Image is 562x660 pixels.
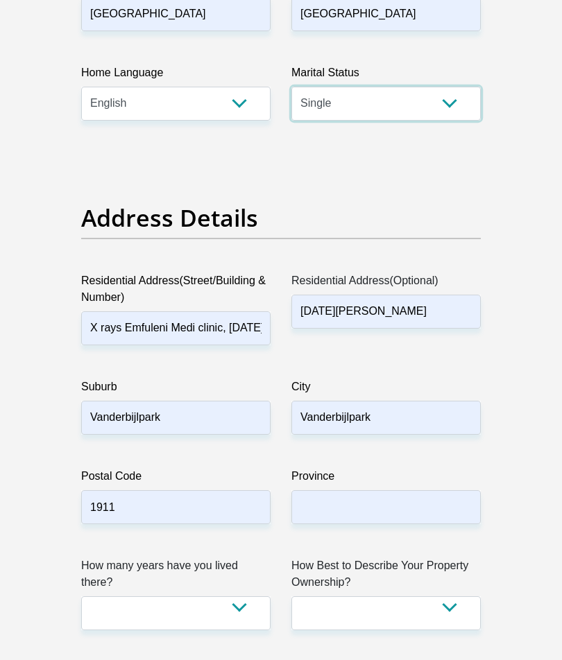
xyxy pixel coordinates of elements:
[291,273,481,295] label: Residential Address(Optional)
[81,205,481,233] h2: Address Details
[81,65,271,87] label: Home Language
[291,379,481,401] label: City
[81,469,271,491] label: Postal Code
[81,558,271,597] label: How many years have you lived there?
[291,295,481,329] input: Address line 2 (Optional)
[291,597,481,631] select: Please select a value
[291,469,481,491] label: Province
[81,379,271,401] label: Suburb
[291,65,481,87] label: Marital Status
[291,491,481,525] select: Please Select a Province
[81,312,271,346] input: Valid residential address
[81,491,271,525] input: Postal Code
[291,401,481,435] input: City
[81,597,271,631] select: Please select a value
[81,273,271,312] label: Residential Address(Street/Building & Number)
[291,558,481,597] label: How Best to Describe Your Property Ownership?
[81,401,271,435] input: Suburb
